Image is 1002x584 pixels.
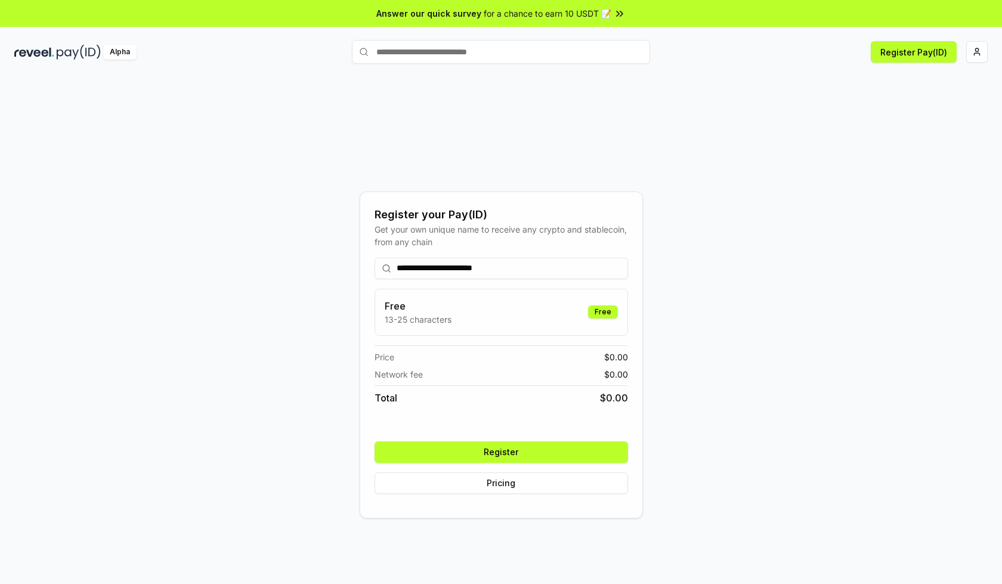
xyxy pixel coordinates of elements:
button: Pricing [375,472,628,494]
span: $ 0.00 [604,351,628,363]
span: $ 0.00 [604,368,628,381]
span: Price [375,351,394,363]
span: Answer our quick survey [376,7,481,20]
span: Network fee [375,368,423,381]
div: Alpha [103,45,137,60]
span: for a chance to earn 10 USDT 📝 [484,7,611,20]
div: Register your Pay(ID) [375,206,628,223]
h3: Free [385,299,451,313]
button: Register Pay(ID) [871,41,957,63]
p: 13-25 characters [385,313,451,326]
div: Free [588,305,618,319]
span: $ 0.00 [600,391,628,405]
img: pay_id [57,45,101,60]
span: Total [375,391,397,405]
button: Register [375,441,628,463]
div: Get your own unique name to receive any crypto and stablecoin, from any chain [375,223,628,248]
img: reveel_dark [14,45,54,60]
